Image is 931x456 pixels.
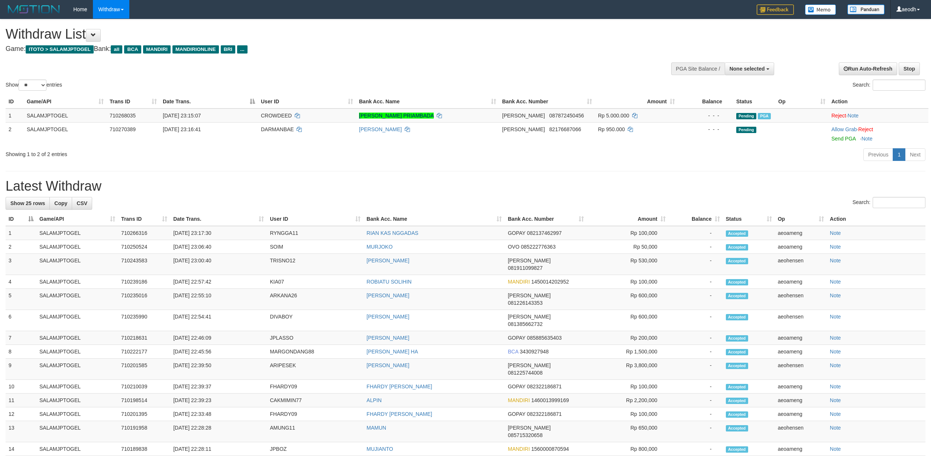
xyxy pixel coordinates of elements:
span: 710270389 [110,126,136,132]
span: BCA [124,45,141,54]
td: 710210039 [118,380,170,394]
td: Rp 600,000 [587,289,669,310]
span: OVO [508,244,519,250]
td: 710243583 [118,254,170,275]
td: 5 [6,289,36,310]
span: Copy 082137462997 to clipboard [527,230,562,236]
th: Amount: activate to sort column ascending [595,95,678,109]
td: · [828,122,928,145]
a: Note [830,384,841,389]
td: 9 [6,359,36,380]
a: 1 [893,148,905,161]
span: DARMANBAE [261,126,294,132]
a: Note [830,258,841,263]
span: Accepted [726,314,748,320]
td: SALAMJPTOGEL [36,442,118,456]
td: 710201395 [118,407,170,421]
img: Feedback.jpg [757,4,794,15]
span: [PERSON_NAME] [502,113,545,119]
a: [PERSON_NAME] [366,335,409,341]
span: Copy 082322186871 to clipboard [527,384,562,389]
a: Show 25 rows [6,197,50,210]
td: 4 [6,275,36,289]
span: Accepted [726,335,748,342]
img: MOTION_logo.png [6,4,62,15]
span: Rp 5.000.000 [598,113,629,119]
a: Next [905,148,925,161]
th: Amount: activate to sort column ascending [587,212,669,226]
td: [DATE] 23:17:30 [170,226,267,240]
a: [PERSON_NAME] [359,126,402,132]
td: SALAMJPTOGEL [36,275,118,289]
td: [DATE] 22:39:23 [170,394,267,407]
td: DIVABOY [267,310,363,331]
td: AMUNG11 [267,421,363,442]
td: - [669,289,723,310]
td: 710189838 [118,442,170,456]
td: 11 [6,394,36,407]
td: - [669,421,723,442]
td: [DATE] 22:46:09 [170,331,267,345]
td: SALAMJPTOGEL [36,289,118,310]
td: aeoameng [775,226,827,240]
div: - - - [681,112,730,119]
th: User ID: activate to sort column ascending [267,212,363,226]
td: - [669,442,723,456]
a: CSV [72,197,92,210]
td: 710250524 [118,240,170,254]
span: [PERSON_NAME] [508,258,550,263]
a: Note [830,244,841,250]
td: aeoameng [775,345,827,359]
th: Date Trans.: activate to sort column ascending [170,212,267,226]
td: Rp 100,000 [587,275,669,289]
td: Rp 100,000 [587,407,669,421]
td: [DATE] 22:28:28 [170,421,267,442]
td: SALAMJPTOGEL [24,122,107,145]
a: Send PGA [831,136,856,142]
td: RYNGGA11 [267,226,363,240]
a: Run Auto-Refresh [839,62,897,75]
td: aeoameng [775,240,827,254]
td: 7 [6,331,36,345]
td: [DATE] 22:28:11 [170,442,267,456]
td: aeohensen [775,254,827,275]
span: Pending [736,113,756,119]
span: Copy 1450014202952 to clipboard [531,279,569,285]
a: Note [830,425,841,431]
td: aeohensen [775,359,827,380]
td: - [669,394,723,407]
a: Note [830,397,841,403]
td: JPBOZ [267,442,363,456]
th: Action [828,95,928,109]
span: MANDIRI [508,446,530,452]
td: ARIPESEK [267,359,363,380]
td: Rp 100,000 [587,380,669,394]
button: None selected [725,62,774,75]
a: [PERSON_NAME] [366,314,409,320]
a: MAMUN [366,425,386,431]
td: - [669,407,723,421]
th: Balance [678,95,733,109]
td: aeoameng [775,407,827,421]
a: Note [830,335,841,341]
td: 12 [6,407,36,421]
td: SOIM [267,240,363,254]
th: Game/API: activate to sort column ascending [24,95,107,109]
a: Note [830,446,841,452]
span: Accepted [726,349,748,355]
img: panduan.png [847,4,885,14]
a: Note [830,292,841,298]
a: Copy [49,197,72,210]
td: FHARDY09 [267,407,363,421]
a: RIAN KAS NGGADAS [366,230,418,236]
th: User ID: activate to sort column ascending [258,95,356,109]
a: [PERSON_NAME] PRIAMBADA [359,113,434,119]
span: 710268035 [110,113,136,119]
span: MANDIRI [143,45,171,54]
td: 710218631 [118,331,170,345]
h4: Game: Bank: [6,45,613,53]
span: MANDIRI [508,279,530,285]
span: Copy 1460013999169 to clipboard [531,397,569,403]
td: 710222177 [118,345,170,359]
label: Search: [853,80,925,91]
